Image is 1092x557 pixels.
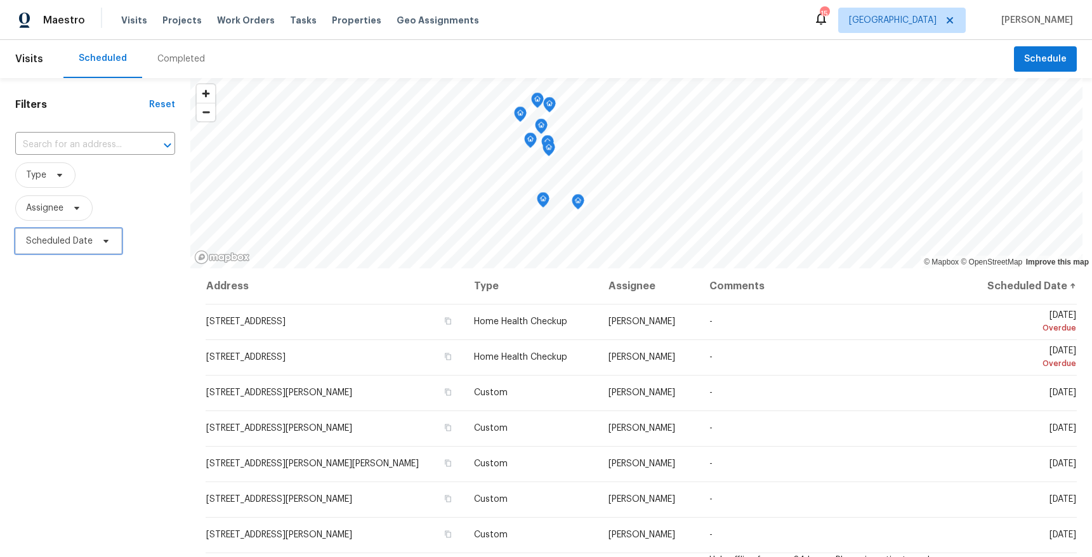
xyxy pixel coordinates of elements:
button: Open [159,136,176,154]
div: 15 [820,8,829,20]
div: Map marker [572,194,584,214]
span: [PERSON_NAME] [608,495,675,504]
span: Geo Assignments [397,14,479,27]
a: Mapbox homepage [194,250,250,265]
span: [PERSON_NAME] [608,530,675,539]
span: Assignee [26,202,63,214]
th: Scheduled Date ↑ [961,268,1077,304]
div: Map marker [514,107,527,126]
div: Map marker [531,93,544,112]
span: - [709,530,713,539]
button: Copy Address [442,422,454,433]
div: Reset [149,98,175,111]
div: Map marker [541,135,554,155]
span: Visits [121,14,147,27]
span: Home Health Checkup [474,353,567,362]
span: [DATE] [1049,530,1076,539]
span: [DATE] [971,311,1076,334]
span: - [709,459,713,468]
span: [STREET_ADDRESS][PERSON_NAME] [206,495,352,504]
span: Schedule [1024,51,1067,67]
a: Improve this map [1026,258,1089,266]
span: [PERSON_NAME] [608,424,675,433]
span: [DATE] [971,346,1076,370]
span: Type [26,169,46,181]
span: Custom [474,495,508,504]
span: Work Orders [217,14,275,27]
span: Properties [332,14,381,27]
button: Copy Address [442,528,454,540]
span: [STREET_ADDRESS][PERSON_NAME] [206,424,352,433]
th: Type [464,268,598,304]
th: Address [206,268,464,304]
span: [STREET_ADDRESS][PERSON_NAME] [206,530,352,539]
span: - [709,388,713,397]
span: - [709,353,713,362]
div: Map marker [543,97,556,117]
span: [STREET_ADDRESS][PERSON_NAME][PERSON_NAME] [206,459,419,468]
span: [STREET_ADDRESS] [206,317,286,326]
span: - [709,495,713,504]
button: Zoom out [197,103,215,121]
h1: Filters [15,98,149,111]
div: Overdue [971,322,1076,334]
div: Map marker [543,141,555,161]
canvas: Map [190,78,1082,268]
div: Completed [157,53,205,65]
span: Projects [162,14,202,27]
button: Zoom in [197,84,215,103]
div: Map marker [537,192,549,212]
span: Home Health Checkup [474,317,567,326]
button: Copy Address [442,315,454,327]
button: Copy Address [442,351,454,362]
a: Mapbox [924,258,959,266]
span: [GEOGRAPHIC_DATA] [849,14,937,27]
span: Custom [474,388,508,397]
a: OpenStreetMap [961,258,1022,266]
button: Schedule [1014,46,1077,72]
span: [DATE] [1049,495,1076,504]
span: [PERSON_NAME] [608,317,675,326]
span: Custom [474,459,508,468]
span: Custom [474,424,508,433]
span: - [709,317,713,326]
span: [PERSON_NAME] [608,388,675,397]
span: Scheduled Date [26,235,93,247]
span: - [709,424,713,433]
span: [PERSON_NAME] [608,353,675,362]
span: [DATE] [1049,388,1076,397]
span: Custom [474,530,508,539]
span: Tasks [290,16,317,25]
span: Maestro [43,14,85,27]
div: Map marker [524,133,537,152]
span: Visits [15,45,43,73]
div: Overdue [971,357,1076,370]
button: Copy Address [442,386,454,398]
div: Scheduled [79,52,127,65]
span: [DATE] [1049,424,1076,433]
div: Map marker [535,119,548,138]
span: [PERSON_NAME] [996,14,1073,27]
input: Search for an address... [15,135,140,155]
span: [STREET_ADDRESS][PERSON_NAME] [206,388,352,397]
th: Assignee [598,268,699,304]
th: Comments [699,268,961,304]
span: [PERSON_NAME] [608,459,675,468]
button: Copy Address [442,457,454,469]
span: [DATE] [1049,459,1076,468]
button: Copy Address [442,493,454,504]
span: [STREET_ADDRESS] [206,353,286,362]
